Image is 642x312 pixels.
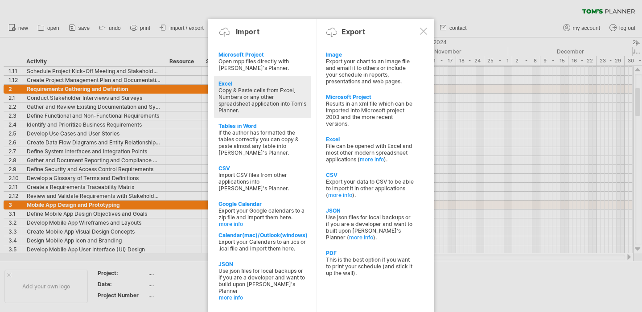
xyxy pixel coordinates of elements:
[326,207,414,214] div: JSON
[360,156,384,163] a: more info
[326,214,414,241] div: Use json files for local backups or if you are a developer and want to built upon [PERSON_NAME]'s...
[326,172,414,178] div: CSV
[326,100,414,127] div: Results in an xml file which can be imported into Microsoft project 2003 and the more recent vers...
[326,143,414,163] div: File can be opened with Excel and most other modern spreadsheet applications ( ).
[236,27,259,36] div: Import
[218,80,307,87] div: Excel
[326,136,414,143] div: Excel
[349,234,373,241] a: more info
[342,27,365,36] div: Export
[326,58,414,85] div: Export your chart to an image file and email it to others or include your schedule in reports, pr...
[219,221,307,227] a: more info
[326,250,414,256] div: PDF
[326,256,414,276] div: This is the best option if you want to print your schedule (and stick it up the wall).
[218,87,307,114] div: Copy & Paste cells from Excel, Numbers or any other spreadsheet application into Tom's Planner.
[326,94,414,100] div: Microsoft Project
[326,178,414,198] div: Export your data to CSV to be able to import it in other applications ( ).
[218,129,307,156] div: If the author has formatted the tables correctly you can copy & paste almost any table into [PERS...
[219,294,307,301] a: more info
[328,192,352,198] a: more info
[326,51,414,58] div: Image
[218,123,307,129] div: Tables in Word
